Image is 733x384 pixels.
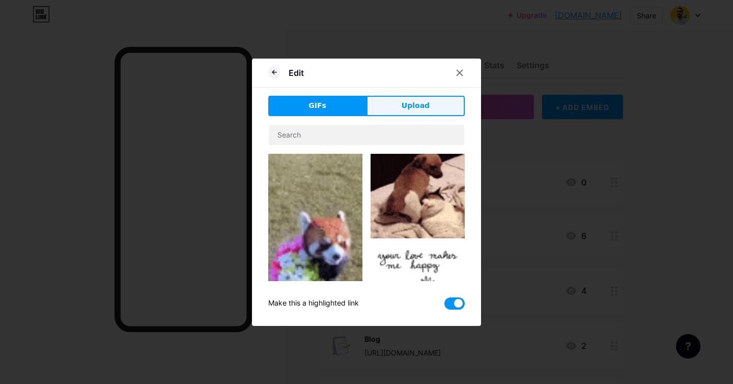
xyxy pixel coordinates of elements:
[308,100,326,111] span: GIFs
[402,100,430,111] span: Upload
[268,297,359,310] div: Make this a highlighted link
[371,154,465,239] img: Gihpy
[268,154,362,322] img: Gihpy
[269,125,464,145] input: Search
[366,96,465,116] button: Upload
[268,96,366,116] button: GIFs
[289,67,304,79] div: Edit
[371,246,465,341] img: Gihpy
